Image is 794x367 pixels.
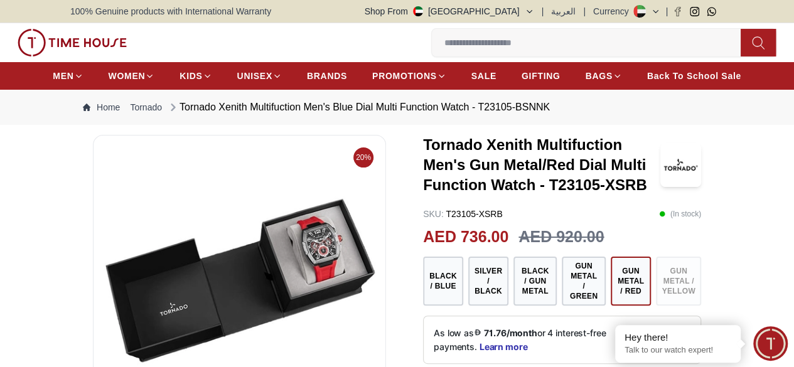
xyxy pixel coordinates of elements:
span: BRANDS [307,70,347,82]
button: Gun Metal / Green [562,257,605,306]
a: PROMOTIONS [372,65,446,87]
span: SALE [471,70,496,82]
span: UNISEX [237,70,272,82]
button: العربية [551,5,576,18]
h3: AED 920.00 [518,225,604,249]
img: Tornado Xenith Multifuction Men's Gun Metal/Red Dial Multi Function Watch - T23105-XSRB [660,143,701,187]
p: ( In stock ) [659,208,701,220]
span: | [542,5,544,18]
a: Home [83,101,120,114]
span: 100% Genuine products with International Warranty [70,5,271,18]
nav: Breadcrumb [70,90,724,125]
div: Currency [593,5,634,18]
div: Tornado Xenith Multifuction Men's Blue Dial Multi Function Watch - T23105-BSNNK [167,100,550,115]
span: SKU : [423,209,444,219]
span: KIDS [180,70,202,82]
span: 20% [353,147,373,168]
a: GIFTING [522,65,561,87]
a: Back To School Sale [647,65,741,87]
button: Silver / Black [468,257,508,306]
h2: AED 736.00 [423,225,508,249]
a: Tornado [130,101,162,114]
a: Instagram [690,7,699,16]
button: Black / Gun Metal [513,257,557,306]
span: Back To School Sale [647,70,741,82]
span: WOMEN [109,70,146,82]
span: | [583,5,586,18]
button: Gun Metal / Red [611,257,651,306]
h3: Tornado Xenith Multifuction Men's Gun Metal/Red Dial Multi Function Watch - T23105-XSRB [423,135,660,195]
a: Whatsapp [707,7,716,16]
a: MEN [53,65,83,87]
span: PROMOTIONS [372,70,437,82]
span: BAGS [585,70,612,82]
div: Chat Widget [753,326,788,361]
a: KIDS [180,65,212,87]
img: United Arab Emirates [413,6,423,16]
a: Facebook [673,7,682,16]
a: SALE [471,65,496,87]
a: BAGS [585,65,621,87]
a: WOMEN [109,65,155,87]
span: MEN [53,70,73,82]
span: GIFTING [522,70,561,82]
button: Shop From[GEOGRAPHIC_DATA] [365,5,534,18]
p: T23105-XSRB [423,208,503,220]
button: Black / Blue [423,257,463,306]
a: UNISEX [237,65,282,87]
a: BRANDS [307,65,347,87]
p: Talk to our watch expert! [625,345,731,356]
div: Hey there! [625,331,731,344]
span: | [665,5,668,18]
img: ... [18,29,127,56]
